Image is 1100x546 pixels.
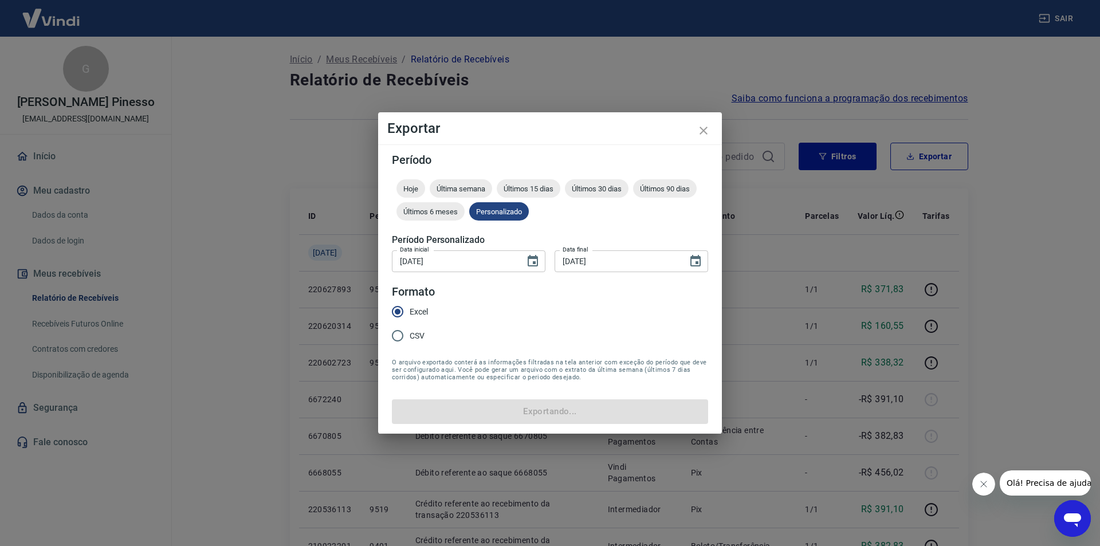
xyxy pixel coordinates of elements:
[392,359,708,381] span: O arquivo exportado conterá as informações filtradas na tela anterior com exceção do período que ...
[410,330,425,342] span: CSV
[565,184,628,193] span: Últimos 30 dias
[497,184,560,193] span: Últimos 15 dias
[7,8,96,17] span: Olá! Precisa de ajuda?
[430,184,492,193] span: Última semana
[555,250,679,272] input: DD/MM/YYYY
[396,202,465,221] div: Últimos 6 meses
[400,245,429,254] label: Data inicial
[396,179,425,198] div: Hoje
[469,207,529,216] span: Personalizado
[521,250,544,273] button: Choose date, selected date is 1 de jul de 2025
[396,207,465,216] span: Últimos 6 meses
[565,179,628,198] div: Últimos 30 dias
[392,250,517,272] input: DD/MM/YYYY
[392,234,708,246] h5: Período Personalizado
[387,121,713,135] h4: Exportar
[497,179,560,198] div: Últimos 15 dias
[1000,470,1091,496] iframe: Mensagem da empresa
[1054,500,1091,537] iframe: Botão para abrir a janela de mensagens
[633,184,697,193] span: Últimos 90 dias
[392,154,708,166] h5: Período
[396,184,425,193] span: Hoje
[392,284,435,300] legend: Formato
[633,179,697,198] div: Últimos 90 dias
[563,245,588,254] label: Data final
[684,250,707,273] button: Choose date, selected date is 31 de jul de 2025
[972,473,995,496] iframe: Fechar mensagem
[410,306,428,318] span: Excel
[469,202,529,221] div: Personalizado
[690,117,717,144] button: close
[430,179,492,198] div: Última semana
